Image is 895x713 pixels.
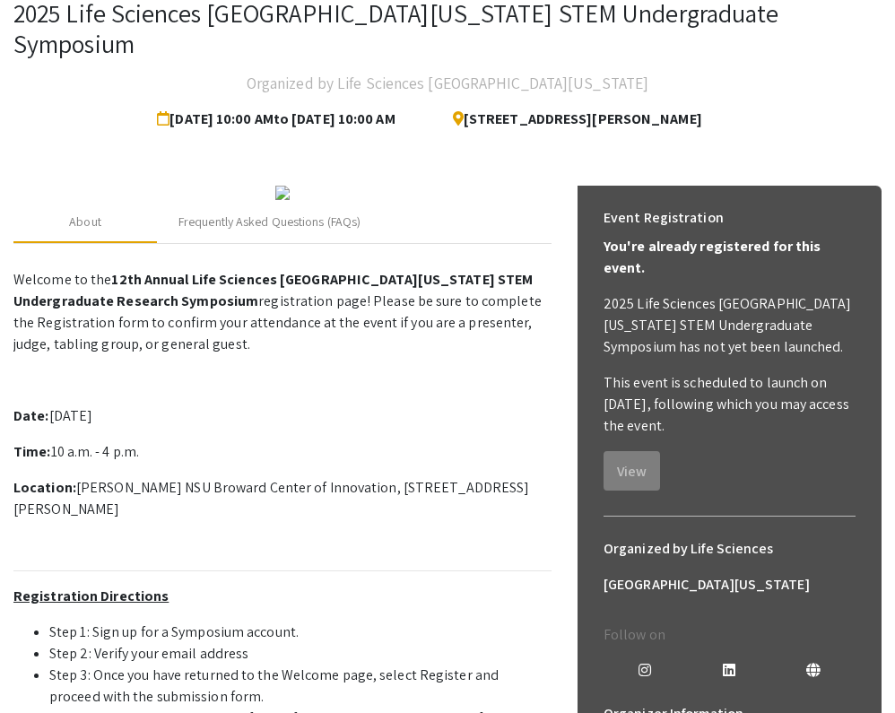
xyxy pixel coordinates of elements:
[13,632,76,700] iframe: Chat
[604,624,856,646] p: Follow on
[604,200,724,236] h6: Event Registration
[13,587,169,605] u: Registration Directions
[604,531,856,603] h6: Organized by Life Sciences [GEOGRAPHIC_DATA][US_STATE]
[69,213,101,231] div: About
[604,372,856,437] p: This event is scheduled to launch on [DATE], following which you may access the event.
[604,293,856,358] p: 2025 Life Sciences [GEOGRAPHIC_DATA][US_STATE] STEM Undergraduate Symposium has not yet been laun...
[13,442,51,461] strong: Time:
[13,477,552,520] p: [PERSON_NAME] NSU Broward Center of Innovation, [STREET_ADDRESS][PERSON_NAME]
[49,665,552,708] li: Step 3: Once you have returned to the Welcome page, select Register and proceed with the submissi...
[13,441,552,463] p: 10 a.m. - 4 p.m.
[178,213,361,231] div: Frequently Asked Questions (FAQs)
[49,622,552,643] li: Step 1: Sign up for a Symposium account.
[247,65,648,101] h4: Organized by Life Sciences [GEOGRAPHIC_DATA][US_STATE]
[13,406,49,425] strong: Date:
[13,270,533,310] strong: 12th Annual Life Sciences [GEOGRAPHIC_DATA][US_STATE] STEM Undergraduate Research Symposium
[439,101,702,137] span: [STREET_ADDRESS][PERSON_NAME]
[13,478,76,497] strong: Location:
[13,269,552,355] p: Welcome to the registration page! Please be sure to complete the Registration form to confirm you...
[157,101,402,137] span: [DATE] 10:00 AM to [DATE] 10:00 AM
[13,405,552,427] p: [DATE]
[604,236,856,279] p: You're already registered for this event.
[49,643,552,665] li: Step 2: Verify your email address
[275,186,290,200] img: 32153a09-f8cb-4114-bf27-cfb6bc84fc69.png
[604,451,660,491] button: View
